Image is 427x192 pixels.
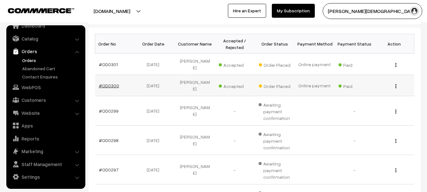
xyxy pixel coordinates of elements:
th: Action [374,34,414,54]
a: My Subscription [272,4,315,18]
a: #OD0298 [99,138,119,143]
a: COMMMERCE [8,6,63,14]
td: [PERSON_NAME] [175,126,215,155]
th: Order Date [135,34,175,54]
button: [DOMAIN_NAME] [71,3,152,19]
button: [PERSON_NAME][DEMOGRAPHIC_DATA] [323,3,422,19]
a: Orders [21,57,83,64]
td: [PERSON_NAME] [175,96,215,126]
td: [DATE] [135,54,175,75]
span: Order Placed [259,60,290,68]
img: COMMMERCE [8,8,74,13]
td: [DATE] [135,96,175,126]
img: Menu [395,84,396,88]
td: [DATE] [135,75,175,96]
a: Catalog [8,33,83,44]
th: Payment Method [295,34,334,54]
td: - [215,155,254,184]
a: Abandoned Cart [21,65,83,72]
span: Awaiting payment confirmation [259,159,291,180]
td: - [215,96,254,126]
img: Menu [395,63,396,67]
td: [PERSON_NAME] [175,54,215,75]
a: Staff Management [8,158,83,170]
th: Payment Status [334,34,374,54]
th: Accepted / Rejected [215,34,254,54]
td: - [334,126,374,155]
span: Awaiting payment confirmation [259,129,291,151]
a: #OD0301 [99,62,118,67]
a: Orders [8,46,83,57]
a: Settings [8,171,83,183]
td: [PERSON_NAME] [175,75,215,96]
th: Order No [95,34,135,54]
img: Menu [395,109,396,114]
img: Menu [395,168,396,172]
span: Order Placed [259,81,290,90]
a: Marketing [8,146,83,157]
th: Order Status [255,34,295,54]
td: [DATE] [135,155,175,184]
span: Awaiting payment confirmation [259,100,291,121]
td: - [215,126,254,155]
td: Online payment [295,54,334,75]
a: Customers [8,94,83,106]
a: Apps [8,120,83,131]
a: #OD0297 [99,167,119,172]
td: Online payment [295,75,334,96]
a: Hire an Expert [228,4,266,18]
span: Paid [339,81,370,90]
img: user [410,6,419,16]
a: #OD0299 [99,108,119,114]
th: Customer Name [175,34,215,54]
td: - [334,96,374,126]
a: Contact Enquires [21,73,83,80]
td: - [334,155,374,184]
span: Paid [339,60,370,68]
a: Reports [8,133,83,144]
td: [DATE] [135,126,175,155]
span: Accepted [219,81,250,90]
a: WebPOS [8,82,83,93]
span: Accepted [219,60,250,68]
td: [PERSON_NAME] [175,155,215,184]
a: #OD0300 [99,83,119,88]
a: Website [8,107,83,119]
a: Dashboard [8,20,83,31]
img: Menu [395,139,396,143]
